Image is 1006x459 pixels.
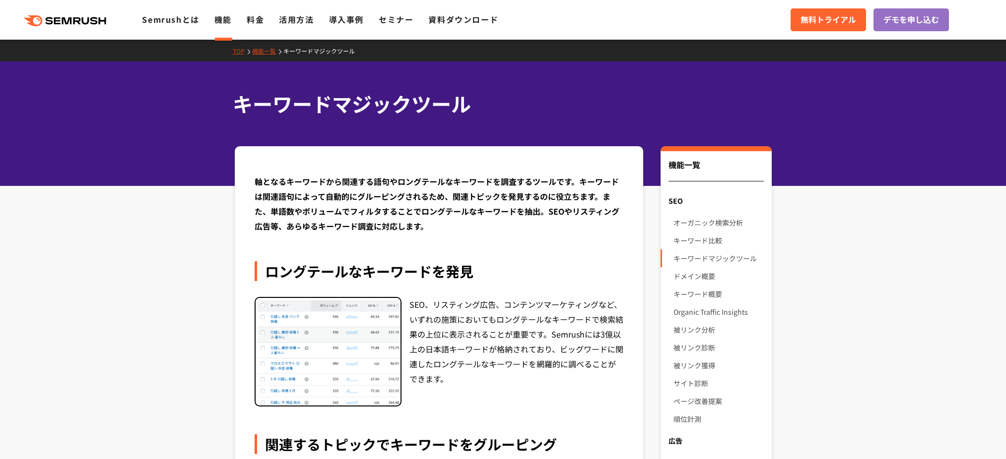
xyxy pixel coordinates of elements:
[673,392,763,410] a: ページ改善提案
[673,285,763,303] a: キーワード概要
[673,374,763,392] a: サイト診断
[329,13,364,25] a: 導入事例
[673,321,763,339] a: 被リンク分析
[661,192,771,210] div: SEO
[428,13,498,25] a: 資料ダウンロード
[255,174,624,233] div: 軸となるキーワードから関連する語句やロングテールなキーワードを調査するツールです。キーワードは関連語句によって自動的にグルーピングされるため、関連トピックを発見するのに役立ちます。また、単語数や...
[233,47,252,55] a: TOP
[279,13,314,25] a: 活用方法
[673,356,763,374] a: 被リンク獲得
[255,434,624,454] div: 関連するトピックでキーワードをグルーピング
[673,303,763,321] a: Organic Traffic Insights
[669,159,763,181] div: 機能一覧
[791,8,866,31] a: 無料トライアル
[214,13,232,25] a: 機能
[673,214,763,231] a: オーガニック検索分析
[883,13,939,26] span: デモを申し込む
[283,47,362,55] a: キーワードマジックツール
[379,13,413,25] a: セミナー
[256,298,401,406] img: キーワードマジックツール ロングテールキーワード
[673,267,763,285] a: ドメイン概要
[673,410,763,428] a: 順位計測
[801,13,856,26] span: 無料トライアル
[409,297,624,407] div: SEO、リスティング広告、コンテンツマーケティングなど、いずれの施策においてもロングテールなキーワードで検索結果の上位に表示されることが重要です。Semrushには3億以上の日本語キーワードが格...
[255,261,624,281] div: ロングテールなキーワードを発見
[673,339,763,356] a: 被リンク診断
[661,432,771,450] div: 広告
[142,13,199,25] a: Semrushとは
[673,231,763,249] a: キーワード比較
[873,8,949,31] a: デモを申し込む
[252,47,283,55] a: 機能一覧
[673,249,763,267] a: キーワードマジックツール
[233,89,764,118] h1: キーワードマジックツール
[247,13,264,25] a: 料金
